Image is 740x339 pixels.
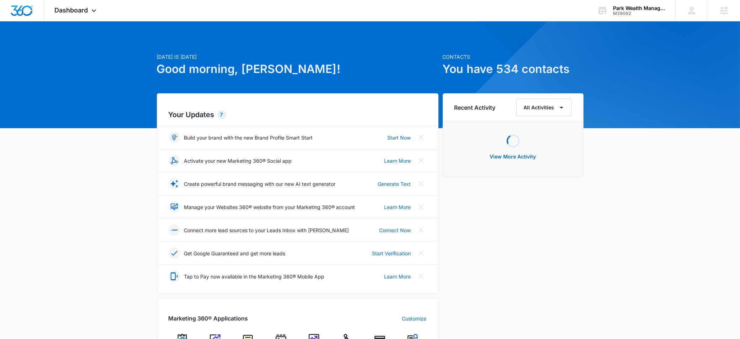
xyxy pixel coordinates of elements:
[415,178,427,189] button: Close
[415,132,427,143] button: Close
[384,203,411,211] a: Learn More
[443,53,584,61] p: Contacts
[379,226,411,234] a: Connect Now
[415,224,427,236] button: Close
[184,203,355,211] p: Manage your Websites 360® website from your Marketing 360® account
[372,250,411,257] a: Start Verification
[184,250,286,257] p: Get Google Guaranteed and get more leads
[217,110,226,119] div: 7
[415,247,427,259] button: Close
[169,109,427,120] h2: Your Updates
[483,148,543,165] button: View More Activity
[157,61,438,78] h1: Good morning, [PERSON_NAME]!
[454,103,496,112] h6: Recent Activity
[184,134,313,141] p: Build your brand with the new Brand Profile Smart Start
[402,315,427,322] a: Customize
[415,271,427,282] button: Close
[415,155,427,166] button: Close
[516,99,572,116] button: All Activities
[613,5,665,11] div: account name
[54,6,88,14] span: Dashboard
[388,134,411,141] a: Start Now
[415,201,427,213] button: Close
[384,273,411,280] a: Learn More
[184,273,325,280] p: Tap to Pay now available in the Marketing 360® Mobile App
[384,157,411,165] a: Learn More
[378,180,411,188] a: Generate Text
[169,314,248,323] h2: Marketing 360® Applications
[443,61,584,78] h1: You have 534 contacts
[184,180,336,188] p: Create powerful brand messaging with our new AI text generator
[157,53,438,61] p: [DATE] is [DATE]
[184,157,292,165] p: Activate your new Marketing 360® Social app
[184,226,349,234] p: Connect more lead sources to your Leads Inbox with [PERSON_NAME]
[613,11,665,16] div: account id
